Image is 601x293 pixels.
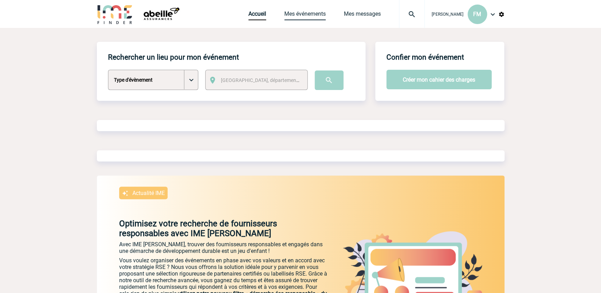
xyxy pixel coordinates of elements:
[473,11,481,17] span: FM
[221,77,318,83] span: [GEOGRAPHIC_DATA], département, région...
[386,53,464,61] h4: Confier mon événement
[432,12,463,17] span: [PERSON_NAME]
[344,10,381,20] a: Mes messages
[386,70,492,89] button: Créer mon cahier des charges
[97,4,133,24] img: IME-Finder
[97,219,328,238] p: Optimisez votre recherche de fournisseurs responsables avec IME [PERSON_NAME]
[132,190,165,196] p: Actualité IME
[119,241,328,254] p: Avec IME [PERSON_NAME], trouver des fournisseurs responsables et engagés dans une démarche de dév...
[108,53,239,61] h4: Rechercher un lieu pour mon événement
[315,70,344,90] input: Submit
[284,10,326,20] a: Mes événements
[248,10,266,20] a: Accueil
